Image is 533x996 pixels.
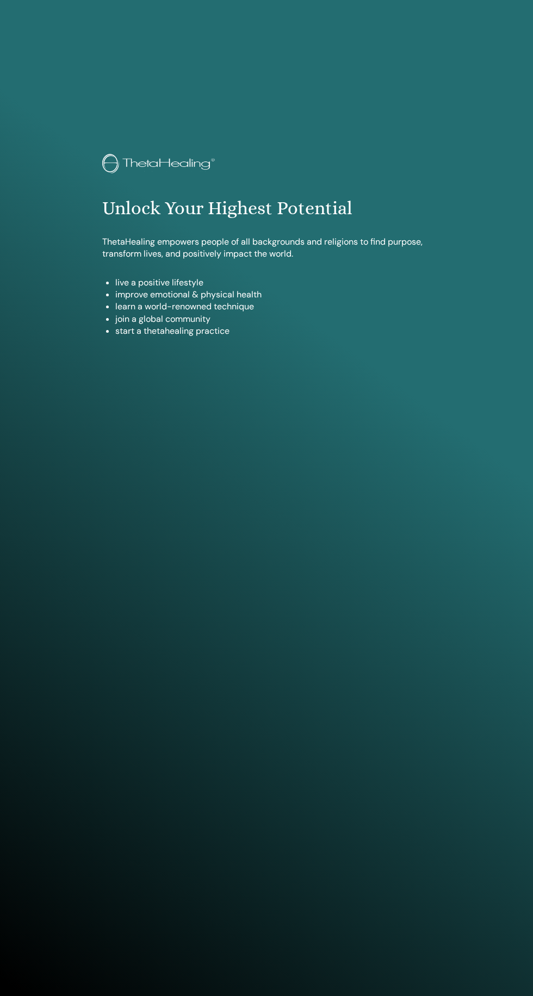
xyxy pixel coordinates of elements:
[115,289,430,301] li: improve emotional & physical health
[102,236,430,260] p: ThetaHealing empowers people of all backgrounds and religions to find purpose, transform lives, a...
[115,277,430,289] li: live a positive lifestyle
[115,301,430,313] li: learn a world-renowned technique
[115,313,430,325] li: join a global community
[115,325,430,337] li: start a thetahealing practice
[102,197,430,220] h1: Unlock Your Highest Potential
